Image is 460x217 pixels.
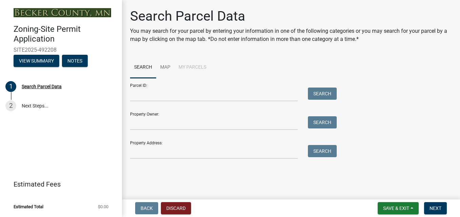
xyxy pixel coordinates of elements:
h4: Zoning-Site Permit Application [14,24,117,44]
button: Next [424,202,447,214]
button: Back [135,202,158,214]
button: Search [308,88,337,100]
img: Becker County, Minnesota [14,8,111,17]
wm-modal-confirm: Notes [62,58,88,64]
div: 2 [5,100,16,111]
div: Search Parcel Data [22,84,62,89]
button: Discard [161,202,191,214]
span: SITE2025-492208 [14,47,108,53]
a: Estimated Fees [5,177,111,191]
span: $0.00 [98,204,108,209]
span: Save & Exit [383,206,409,211]
a: Search [130,57,156,78]
button: Search [308,145,337,157]
span: Estimated Total [14,204,43,209]
span: Next [430,206,441,211]
div: 1 [5,81,16,92]
button: Notes [62,55,88,67]
p: You may search for your parcel by entering your information in one of the following categories or... [130,27,452,43]
button: Search [308,116,337,128]
wm-modal-confirm: Summary [14,58,59,64]
button: Save & Exit [378,202,419,214]
button: View Summary [14,55,59,67]
a: Map [156,57,174,78]
span: Back [141,206,153,211]
h1: Search Parcel Data [130,8,452,24]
